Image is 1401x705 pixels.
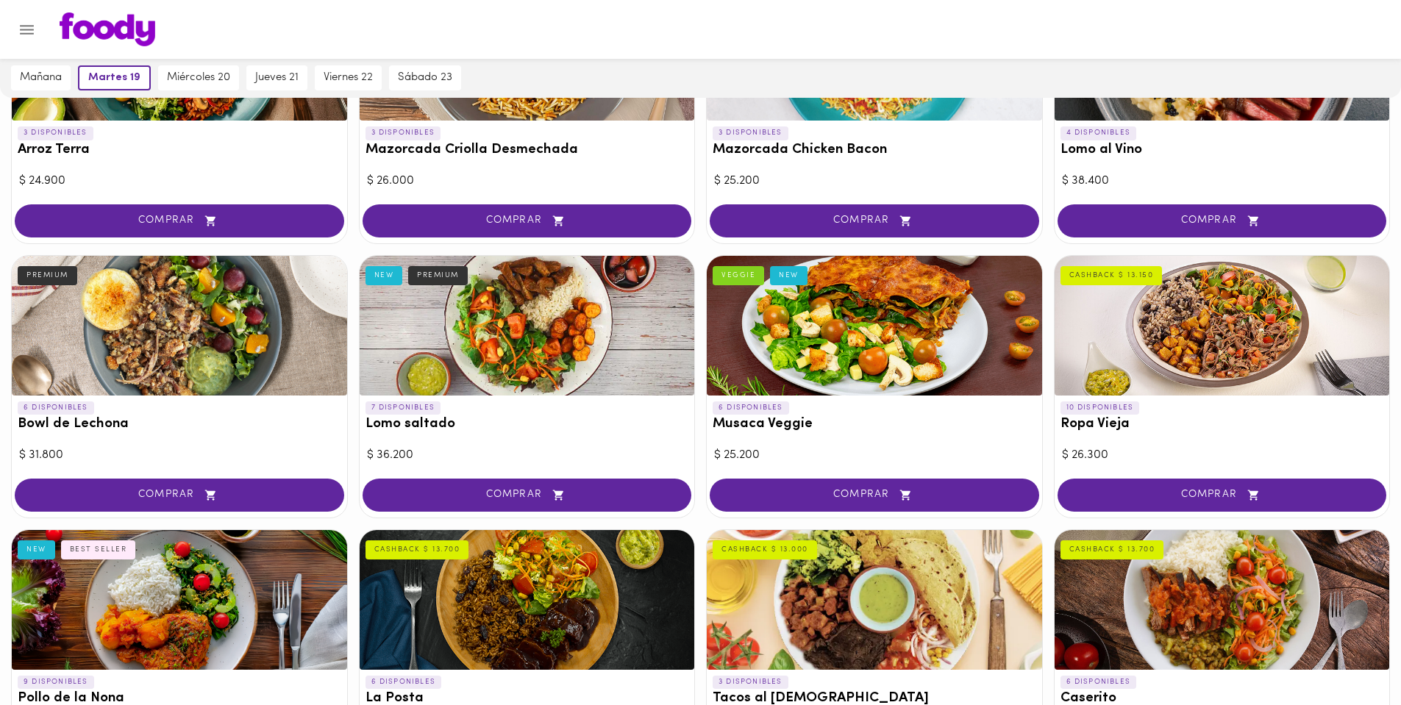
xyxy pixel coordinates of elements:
[18,401,94,415] p: 6 DISPONIBLES
[246,65,307,90] button: jueves 21
[363,479,692,512] button: COMPRAR
[366,676,442,689] p: 6 DISPONIBLES
[15,204,344,237] button: COMPRAR
[12,256,347,396] div: Bowl de Lechona
[1060,540,1164,559] div: CASHBACK $ 13.700
[713,676,788,689] p: 3 DISPONIBLES
[714,447,1035,464] div: $ 25.200
[18,126,93,140] p: 3 DISPONIBLES
[366,143,689,158] h3: Mazorcada Criolla Desmechada
[18,676,94,689] p: 9 DISPONIBLES
[1062,447,1383,464] div: $ 26.300
[324,71,373,85] span: viernes 22
[1060,266,1163,285] div: CASHBACK $ 13.150
[366,401,441,415] p: 7 DISPONIBLES
[713,126,788,140] p: 3 DISPONIBLES
[366,540,469,559] div: CASHBACK $ 13.700
[15,479,344,512] button: COMPRAR
[714,173,1035,190] div: $ 25.200
[366,417,689,432] h3: Lomo saltado
[18,417,341,432] h3: Bowl de Lechona
[366,266,403,285] div: NEW
[381,489,674,501] span: COMPRAR
[713,540,817,559] div: CASHBACK $ 13.000
[366,126,441,140] p: 3 DISPONIBLES
[728,215,1021,227] span: COMPRAR
[713,417,1036,432] h3: Musaca Veggie
[1060,143,1384,158] h3: Lomo al Vino
[367,447,688,464] div: $ 36.200
[707,256,1042,396] div: Musaca Veggie
[12,530,347,670] div: Pollo de la Nona
[33,215,326,227] span: COMPRAR
[18,266,77,285] div: PREMIUM
[707,530,1042,670] div: Tacos al Pastor
[710,204,1039,237] button: COMPRAR
[770,266,808,285] div: NEW
[1060,126,1137,140] p: 4 DISPONIBLES
[1060,417,1384,432] h3: Ropa Vieja
[167,71,230,85] span: miércoles 20
[18,540,55,559] div: NEW
[363,204,692,237] button: COMPRAR
[88,71,140,85] span: martes 19
[381,215,674,227] span: COMPRAR
[1055,530,1390,670] div: Caserito
[367,173,688,190] div: $ 26.000
[9,12,45,48] button: Menu
[1058,479,1387,512] button: COMPRAR
[255,71,299,85] span: jueves 21
[728,489,1021,501] span: COMPRAR
[1060,676,1137,689] p: 6 DISPONIBLES
[33,489,326,501] span: COMPRAR
[360,530,695,670] div: La Posta
[1060,401,1140,415] p: 10 DISPONIBLES
[158,65,239,90] button: miércoles 20
[1076,215,1369,227] span: COMPRAR
[710,479,1039,512] button: COMPRAR
[20,71,62,85] span: mañana
[60,12,155,46] img: logo.png
[1055,256,1390,396] div: Ropa Vieja
[389,65,461,90] button: sábado 23
[398,71,452,85] span: sábado 23
[713,266,764,285] div: VEGGIE
[11,65,71,90] button: mañana
[1058,204,1387,237] button: COMPRAR
[713,401,789,415] p: 6 DISPONIBLES
[19,447,340,464] div: $ 31.800
[1316,620,1386,690] iframe: Messagebird Livechat Widget
[1062,173,1383,190] div: $ 38.400
[1076,489,1369,501] span: COMPRAR
[315,65,382,90] button: viernes 22
[713,143,1036,158] h3: Mazorcada Chicken Bacon
[408,266,468,285] div: PREMIUM
[360,256,695,396] div: Lomo saltado
[19,173,340,190] div: $ 24.900
[18,143,341,158] h3: Arroz Terra
[61,540,136,559] div: BEST SELLER
[78,65,151,90] button: martes 19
